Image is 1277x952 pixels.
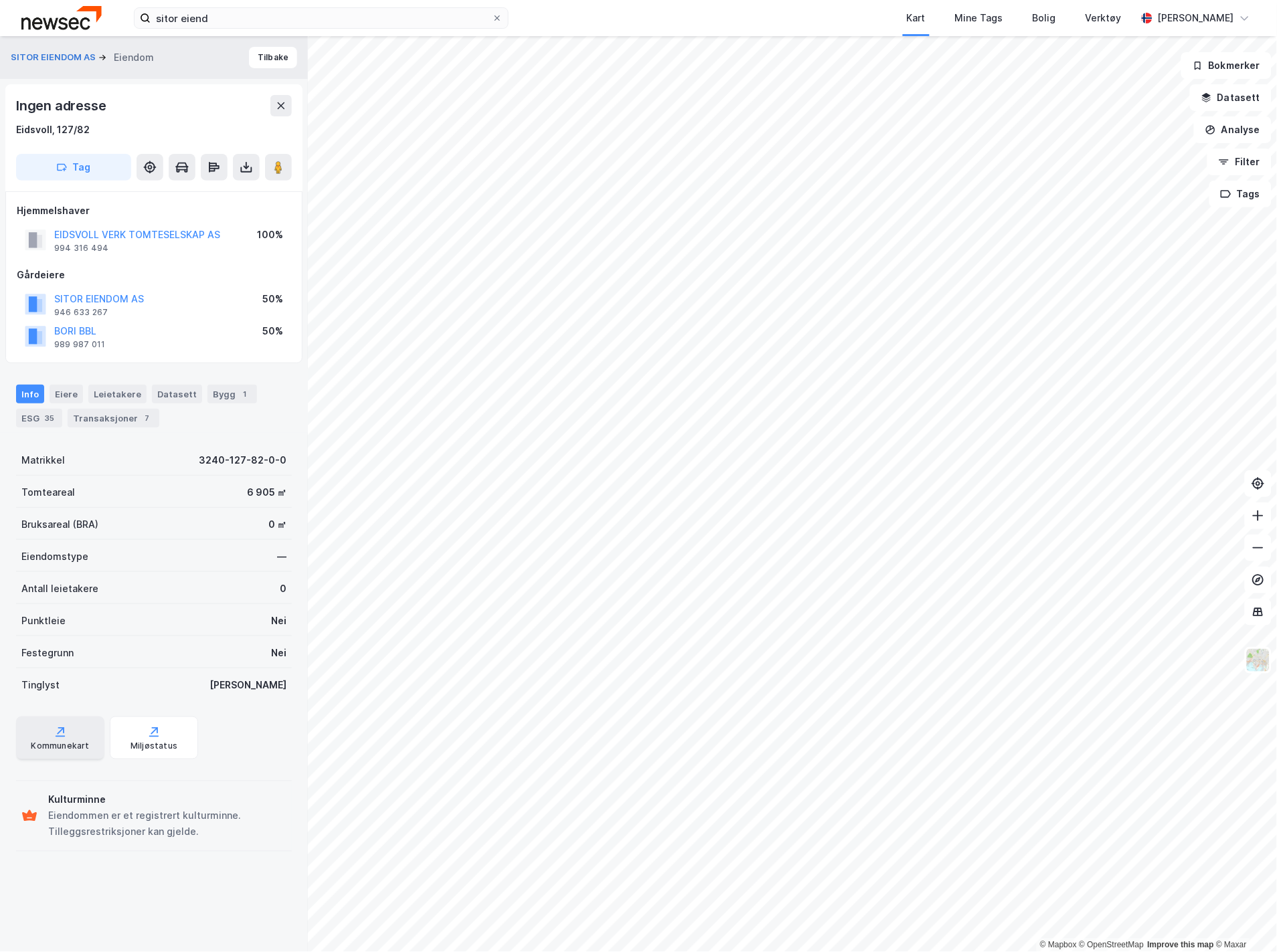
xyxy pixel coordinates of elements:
[262,291,283,307] div: 50%
[16,154,131,181] button: Tag
[54,307,108,318] div: 946 633 267
[955,10,1003,26] div: Mine Tags
[907,10,926,26] div: Kart
[1207,149,1272,175] button: Filter
[48,792,286,808] div: Kulturminne
[114,50,154,66] div: Eiendom
[1210,888,1277,952] div: Kontrollprogram for chat
[271,645,286,661] div: Nei
[257,227,283,243] div: 100%
[11,51,98,64] button: SITOR EIENDOM AS
[16,385,44,403] div: Info
[48,808,286,840] div: Eiendommen er et registrert kulturminne. Tilleggsrestriksjoner kan gjelde.
[199,452,286,468] div: 3240-127-82-0-0
[209,677,286,693] div: [PERSON_NAME]
[1246,648,1271,673] img: Z
[50,385,83,403] div: Eiere
[1210,888,1277,952] iframe: Chat Widget
[21,6,102,29] img: newsec-logo.f6e21ccffca1b3a03d2d.png
[42,411,57,425] div: 35
[131,741,177,752] div: Miljøstatus
[54,243,108,254] div: 994 316 494
[277,549,286,565] div: —
[249,47,297,68] button: Tilbake
[1086,10,1122,26] div: Verktøy
[141,411,154,425] div: 7
[1194,116,1272,143] button: Analyse
[17,203,291,219] div: Hjemmelshaver
[21,581,98,597] div: Antall leietakere
[16,122,90,138] div: Eidsvoll, 127/82
[21,516,98,533] div: Bruksareal (BRA)
[280,581,286,597] div: 0
[21,613,66,629] div: Punktleie
[88,385,147,403] div: Leietakere
[1080,941,1144,950] a: OpenStreetMap
[21,549,88,565] div: Eiendomstype
[151,8,492,28] input: Søk på adresse, matrikkel, gårdeiere, leietakere eller personer
[54,339,105,350] div: 989 987 011
[1033,10,1056,26] div: Bolig
[17,267,291,283] div: Gårdeiere
[16,95,108,116] div: Ingen adresse
[1158,10,1234,26] div: [PERSON_NAME]
[271,613,286,629] div: Nei
[16,409,62,427] div: ESG
[21,452,65,468] div: Matrikkel
[238,387,252,401] div: 1
[1190,84,1272,111] button: Datasett
[1148,941,1214,950] a: Improve this map
[268,516,286,533] div: 0 ㎡
[68,409,159,427] div: Transaksjoner
[1181,52,1272,79] button: Bokmerker
[152,385,202,403] div: Datasett
[247,484,286,500] div: 6 905 ㎡
[21,677,60,693] div: Tinglyst
[31,741,89,752] div: Kommunekart
[1040,941,1077,950] a: Mapbox
[21,645,74,661] div: Festegrunn
[21,484,75,500] div: Tomteareal
[1209,181,1272,207] button: Tags
[207,385,257,403] div: Bygg
[262,323,283,339] div: 50%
